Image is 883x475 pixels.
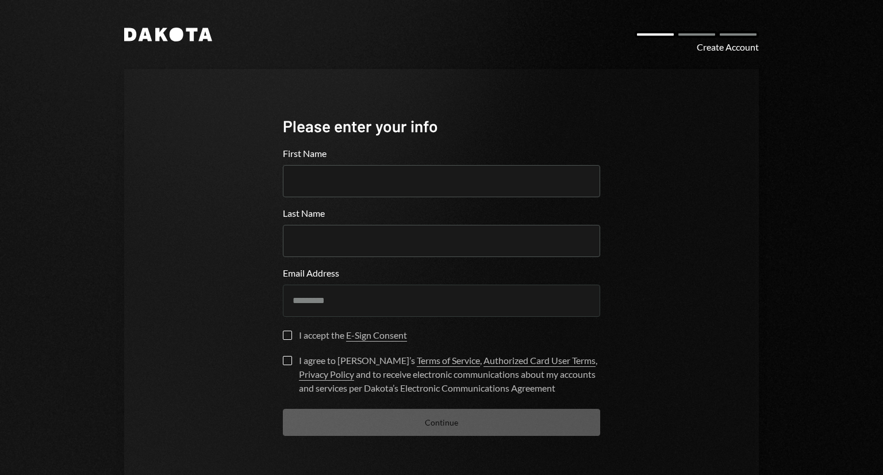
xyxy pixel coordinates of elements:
div: Create Account [697,40,759,54]
button: I accept the E-Sign Consent [283,331,292,340]
div: Please enter your info [283,115,600,137]
a: Terms of Service [417,355,480,367]
a: E-Sign Consent [346,330,407,342]
label: Last Name [283,206,600,220]
div: I agree to [PERSON_NAME]’s , , and to receive electronic communications about my accounts and ser... [299,354,600,395]
button: I agree to [PERSON_NAME]’s Terms of Service, Authorized Card User Terms, Privacy Policy and to re... [283,356,292,365]
label: First Name [283,147,600,160]
label: Email Address [283,266,600,280]
a: Authorized Card User Terms [483,355,596,367]
a: Privacy Policy [299,369,354,381]
div: I accept the [299,328,407,342]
